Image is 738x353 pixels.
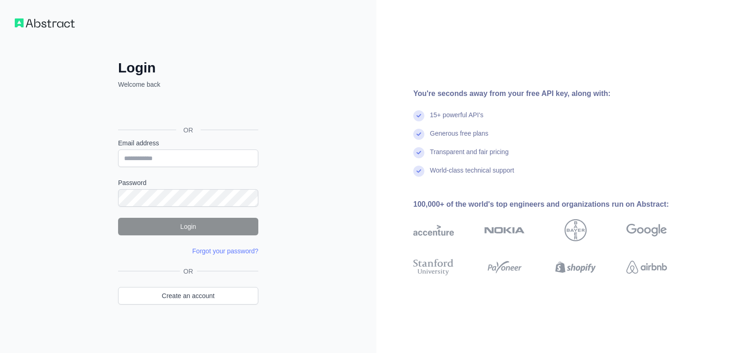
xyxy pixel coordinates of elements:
img: airbnb [626,257,667,277]
label: Password [118,178,258,187]
label: Email address [118,138,258,148]
div: 15+ powerful API's [430,110,483,129]
iframe: Sign in with Google Button [113,99,261,120]
p: Welcome back [118,80,258,89]
img: payoneer [484,257,525,277]
div: World-class technical support [430,166,514,184]
img: accenture [413,219,454,241]
a: Create an account [118,287,258,305]
img: bayer [565,219,587,241]
a: Forgot your password? [192,247,258,255]
div: 100,000+ of the world's top engineers and organizations run on Abstract: [413,199,696,210]
img: nokia [484,219,525,241]
span: OR [180,267,197,276]
img: check mark [413,147,424,158]
img: check mark [413,110,424,121]
span: OR [176,126,201,135]
div: Generous free plans [430,129,488,147]
img: check mark [413,166,424,177]
img: stanford university [413,257,454,277]
div: You're seconds away from your free API key, along with: [413,88,696,99]
button: Login [118,218,258,235]
img: shopify [555,257,596,277]
img: Workflow [15,18,75,28]
div: Transparent and fair pricing [430,147,509,166]
img: google [626,219,667,241]
img: check mark [413,129,424,140]
h2: Login [118,60,258,76]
